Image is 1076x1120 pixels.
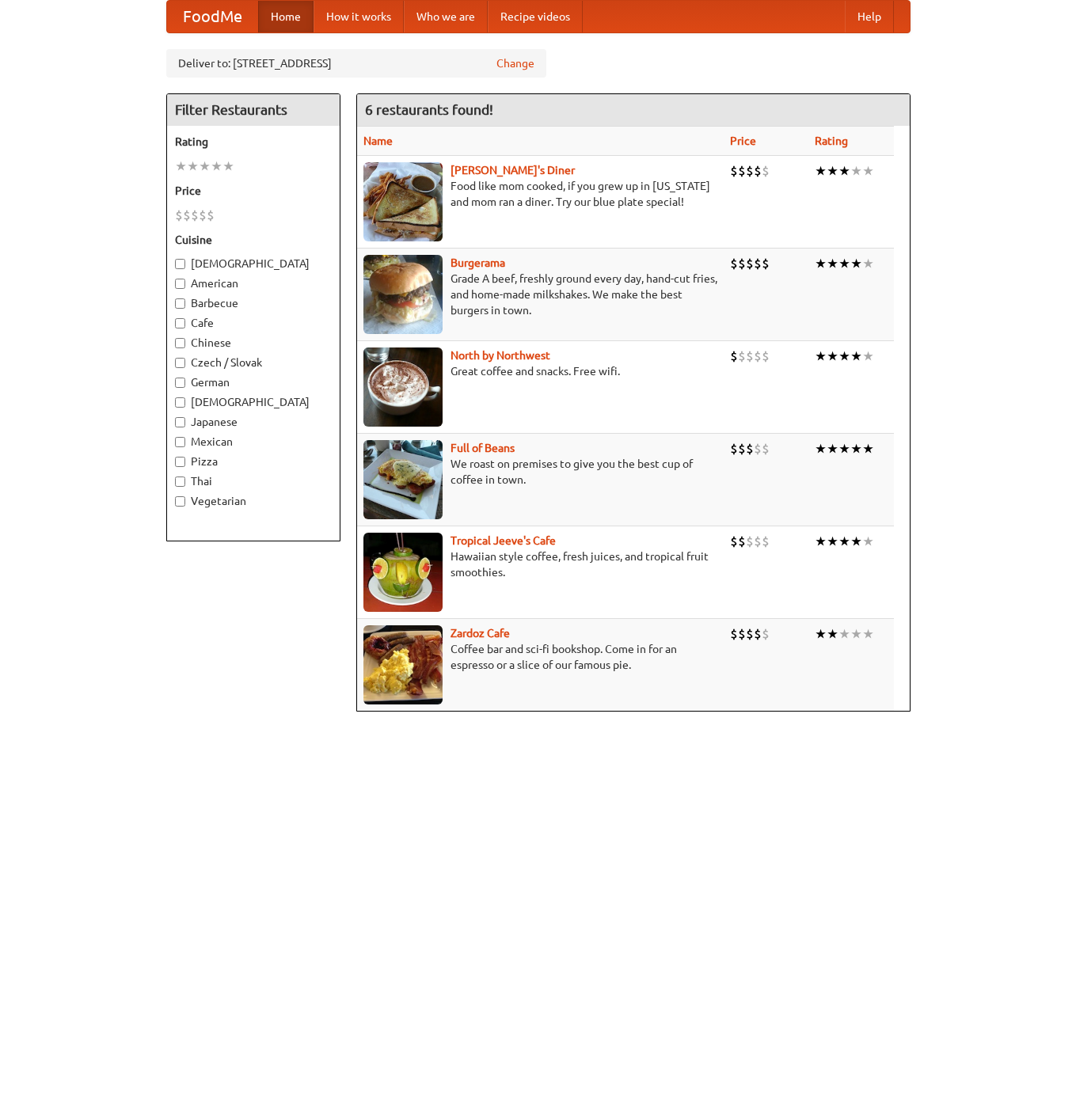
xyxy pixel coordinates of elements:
[166,49,546,78] div: Deliver to: [STREET_ADDRESS]
[827,162,838,180] li: ★
[762,625,770,643] li: $
[488,1,583,32] a: Recipe videos
[738,533,746,550] li: $
[363,363,717,379] p: Great coffee and snacks. Free wifi.
[730,162,738,180] li: $
[175,476,185,487] input: Thai
[754,162,762,180] li: $
[451,349,550,362] a: North by Northwest
[175,158,187,175] li: ★
[187,158,199,175] li: ★
[183,207,191,224] li: $
[175,378,185,388] input: German
[815,255,827,272] li: ★
[754,533,762,550] li: $
[175,473,332,489] label: Thai
[175,275,332,291] label: American
[199,207,207,224] li: $
[862,255,874,272] li: ★
[730,533,738,550] li: $
[314,1,404,32] a: How it works
[762,162,770,180] li: $
[175,414,332,430] label: Japanese
[175,358,185,368] input: Czech / Slovak
[363,533,443,612] img: jeeves.jpg
[838,625,850,643] li: ★
[175,183,332,199] h5: Price
[738,347,746,365] li: $
[175,355,332,370] label: Czech / Slovak
[815,533,827,550] li: ★
[815,440,827,457] li: ★
[730,440,738,457] li: $
[862,440,874,457] li: ★
[175,437,185,447] input: Mexican
[850,162,862,180] li: ★
[363,135,393,147] a: Name
[175,493,332,509] label: Vegetarian
[363,440,443,519] img: beans.jpg
[746,347,754,365] li: $
[815,347,827,365] li: ★
[175,394,332,410] label: [DEMOGRAPHIC_DATA]
[363,162,443,241] img: sallys.jpg
[746,440,754,457] li: $
[451,256,505,269] b: Burgerama
[175,417,185,427] input: Japanese
[175,374,332,390] label: German
[207,207,215,224] li: $
[363,347,443,427] img: north.jpg
[167,1,258,32] a: FoodMe
[754,255,762,272] li: $
[838,255,850,272] li: ★
[175,454,332,469] label: Pizza
[365,102,493,117] ng-pluralize: 6 restaurants found!
[827,625,838,643] li: ★
[451,627,510,640] a: Zardoz Cafe
[363,549,717,580] p: Hawaiian style coffee, fresh juices, and tropical fruit smoothies.
[762,440,770,457] li: $
[258,1,314,32] a: Home
[363,271,717,318] p: Grade A beef, freshly ground every day, hand-cut fries, and home-made milkshakes. We make the bes...
[850,440,862,457] li: ★
[746,533,754,550] li: $
[827,533,838,550] li: ★
[827,347,838,365] li: ★
[754,625,762,643] li: $
[175,134,332,150] h5: Rating
[762,255,770,272] li: $
[754,440,762,457] li: $
[815,625,827,643] li: ★
[730,625,738,643] li: $
[738,440,746,457] li: $
[404,1,488,32] a: Who we are
[191,207,199,224] li: $
[211,158,222,175] li: ★
[199,158,211,175] li: ★
[175,256,332,271] label: [DEMOGRAPHIC_DATA]
[838,533,850,550] li: ★
[815,162,827,180] li: ★
[175,315,332,331] label: Cafe
[738,162,746,180] li: $
[730,347,738,365] li: $
[175,457,185,467] input: Pizza
[175,434,332,450] label: Mexican
[175,335,332,351] label: Chinese
[175,279,185,289] input: American
[730,135,756,147] a: Price
[862,162,874,180] li: ★
[762,533,770,550] li: $
[451,164,575,177] a: [PERSON_NAME]'s Diner
[746,255,754,272] li: $
[762,347,770,365] li: $
[363,641,717,673] p: Coffee bar and sci-fi bookshop. Come in for an espresso or a slice of our famous pie.
[222,158,234,175] li: ★
[175,298,185,309] input: Barbecue
[363,456,717,488] p: We roast on premises to give you the best cup of coffee in town.
[363,255,443,334] img: burgerama.jpg
[746,162,754,180] li: $
[850,625,862,643] li: ★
